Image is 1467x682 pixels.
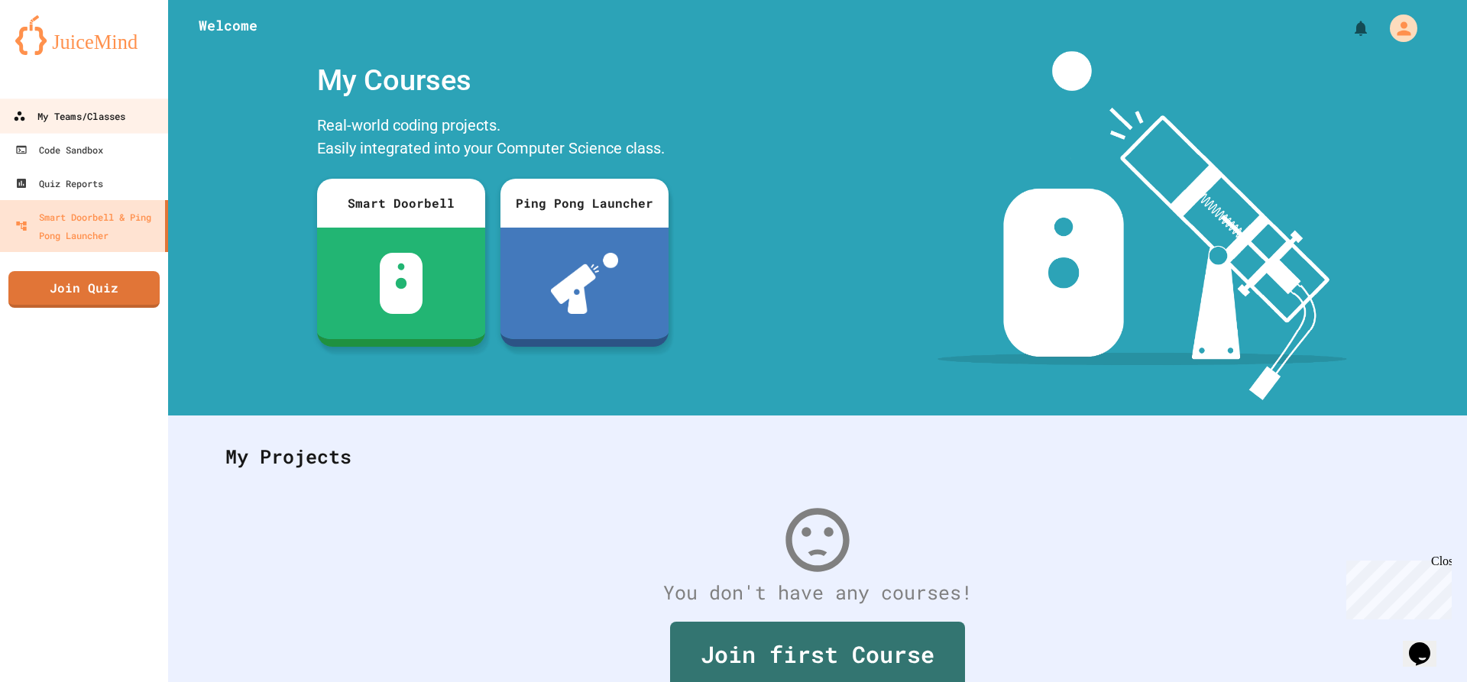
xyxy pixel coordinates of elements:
div: Code Sandbox [15,141,103,159]
img: sdb-white.svg [380,253,423,314]
div: Smart Doorbell [317,179,485,228]
img: banner-image-my-projects.png [938,51,1347,400]
div: Chat with us now!Close [6,6,105,97]
iframe: chat widget [1340,554,1452,619]
div: My Account [1374,11,1421,46]
a: Join Quiz [8,271,160,308]
div: My Teams/Classes [13,107,125,126]
img: logo-orange.svg [15,15,153,55]
div: Quiz Reports [15,174,103,192]
div: My Courses [309,51,676,110]
img: ppl-with-ball.png [551,253,619,314]
div: You don't have any courses! [210,578,1425,607]
div: Real-world coding projects. Easily integrated into your Computer Science class. [309,110,676,167]
div: My Projects [210,427,1425,486]
iframe: chat widget [1403,621,1452,667]
div: Ping Pong Launcher [500,179,669,228]
div: My Notifications [1323,15,1374,41]
div: Smart Doorbell & Ping Pong Launcher [15,208,159,244]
